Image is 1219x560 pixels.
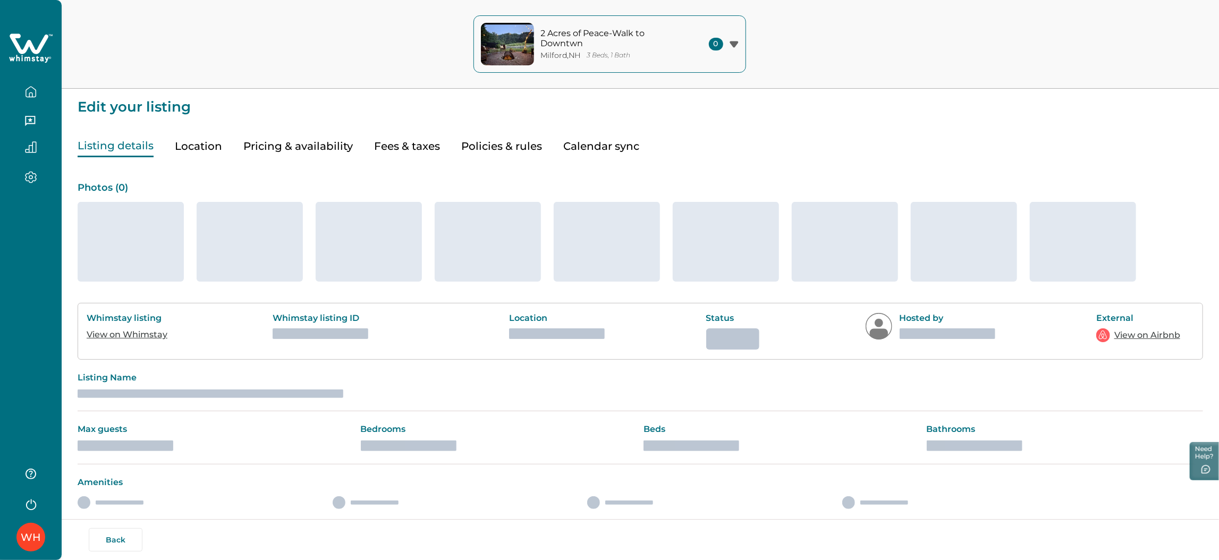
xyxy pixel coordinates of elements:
[87,329,167,340] a: View on Whimstay
[273,313,408,324] p: Whimstay listing ID
[563,135,639,157] button: Calendar sync
[175,135,222,157] button: Location
[706,313,765,324] p: Status
[87,313,172,324] p: Whimstay listing
[509,313,605,324] p: Location
[900,313,995,324] p: Hosted by
[78,183,1203,193] p: Photos ( 0 )
[78,135,154,157] button: Listing details
[21,524,41,550] div: Whimstay Host
[243,135,353,157] button: Pricing & availability
[644,424,920,435] p: Beds
[481,23,534,65] img: property-cover
[541,51,581,60] p: Milford , NH
[78,372,1203,383] p: Listing Name
[89,528,142,551] button: Back
[473,15,746,73] button: property-cover2 Acres of Peace-Walk to DowntwnMilford,NH3 Beds, 1 Bath0
[78,424,354,435] p: Max guests
[1096,313,1181,324] p: External
[461,135,542,157] button: Policies & rules
[78,477,1203,488] p: Amenities
[361,424,638,435] p: Bedrooms
[1114,329,1180,342] a: View on Airbnb
[541,28,684,49] p: 2 Acres of Peace-Walk to Downtwn
[78,89,1203,114] p: Edit your listing
[587,52,631,60] p: 3 Beds, 1 Bath
[927,424,1204,435] p: Bathrooms
[374,135,440,157] button: Fees & taxes
[709,38,723,50] span: 0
